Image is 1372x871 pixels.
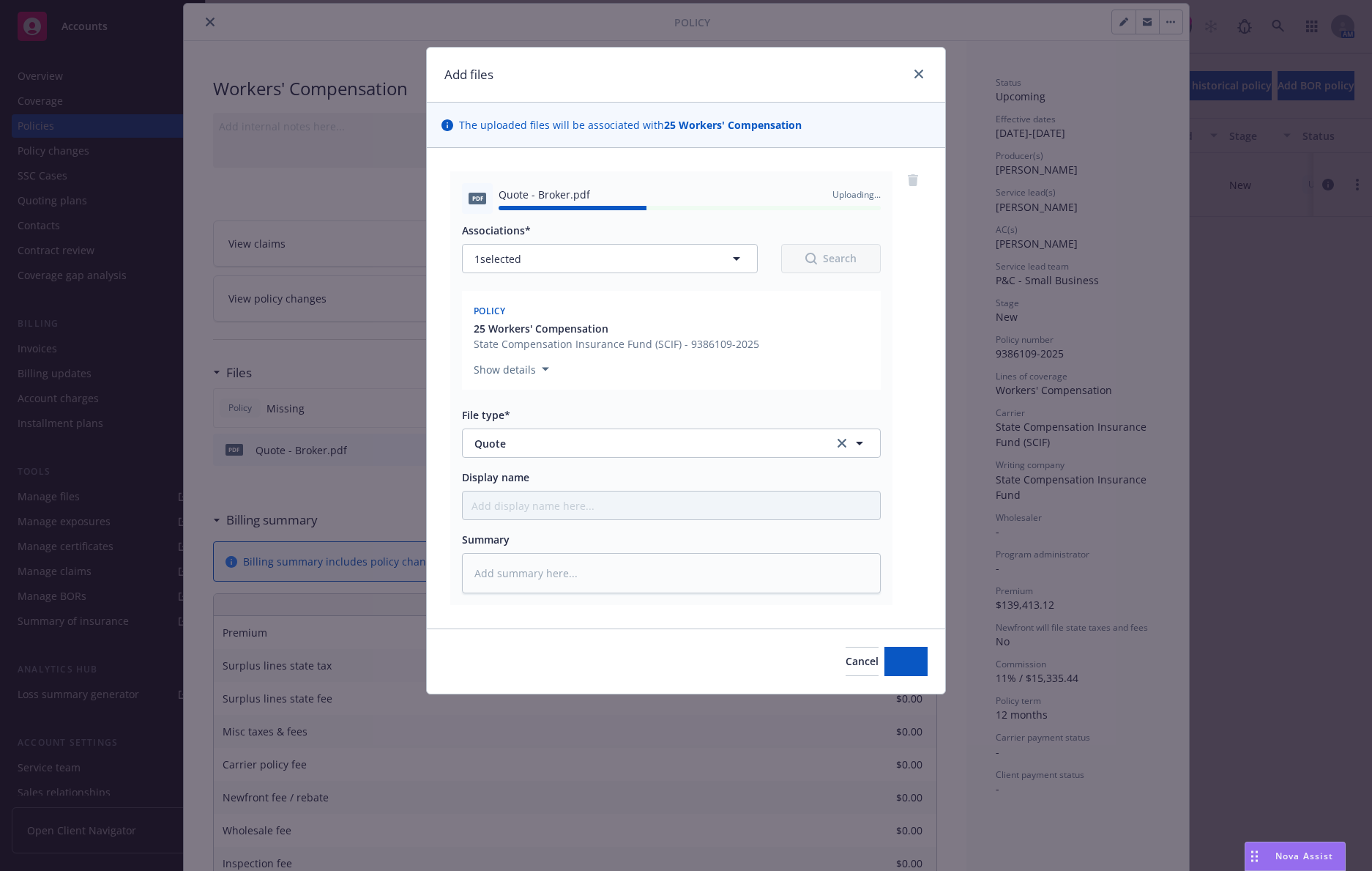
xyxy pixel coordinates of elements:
[1245,842,1346,871] button: Nova Assist
[462,470,529,484] span: Display name
[833,434,851,452] a: clear selection
[462,429,881,458] button: Quoteclear selection
[474,436,813,451] span: Quote
[462,408,510,422] span: File type*
[1275,850,1333,862] span: Nova Assist
[1245,842,1264,870] div: Drag to move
